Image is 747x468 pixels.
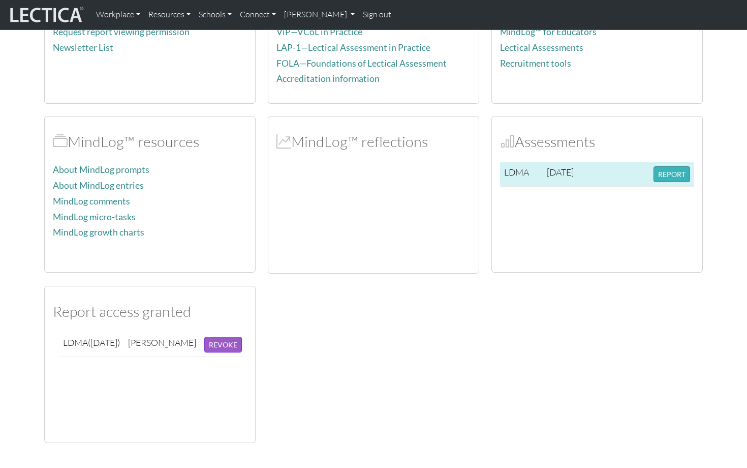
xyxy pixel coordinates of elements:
button: REVOKE [204,337,242,353]
a: MindLog comments [53,196,130,207]
a: FOLA—Foundations of Lectical Assessment [276,58,447,69]
h2: Assessments [500,133,694,151]
a: Sign out [359,4,395,25]
td: LDMA [59,333,124,357]
a: Request report viewing permission [53,26,190,37]
a: About MindLog entries [53,180,144,191]
span: MindLog [276,132,291,151]
button: REPORT [653,166,690,182]
span: ([DATE]) [88,337,120,348]
a: Workplace [92,4,144,25]
a: [PERSON_NAME] [280,4,359,25]
a: Schools [195,4,236,25]
a: Accreditation information [276,73,380,84]
img: lecticalive [8,5,84,24]
a: Recruitment tools [500,58,571,69]
h2: MindLog™ reflections [276,133,471,151]
td: LDMA [500,162,543,187]
a: MindLog growth charts [53,227,144,238]
a: MindLog micro-tasks [53,212,136,222]
span: MindLog™ resources [53,132,68,151]
a: Lectical Assessments [500,42,583,53]
h2: MindLog™ resources [53,133,247,151]
a: Newsletter List [53,42,113,53]
a: MindLog™ for Educators [500,26,597,37]
div: [PERSON_NAME] [128,337,196,348]
span: Assessments [500,132,515,151]
a: About MindLog prompts [53,164,149,175]
a: LAP-1—Lectical Assessment in Practice [276,42,430,53]
span: [DATE] [547,166,574,178]
a: ViP—VCoL in Practice [276,26,362,37]
a: Resources [144,4,195,25]
a: Connect [236,4,280,25]
h2: Report access granted [53,303,247,320]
